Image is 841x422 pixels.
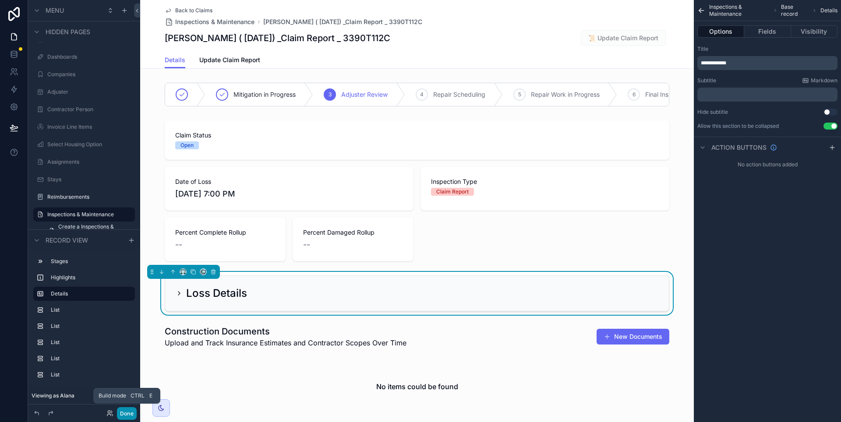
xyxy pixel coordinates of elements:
[51,290,128,297] label: Details
[47,141,133,148] label: Select Housing Option
[147,392,154,399] span: E
[58,223,130,237] span: Create a Inspections & Maintenance
[697,88,837,102] div: scrollable content
[697,25,744,38] button: Options
[186,286,247,300] h2: Loss Details
[697,56,837,70] div: scrollable content
[711,143,767,152] span: Action buttons
[46,236,88,245] span: Record view
[44,223,135,237] a: Create a Inspections & Maintenance
[165,7,212,14] a: Back to Claims
[51,371,131,378] label: List
[165,18,254,26] a: Inspections & Maintenance
[802,77,837,84] a: Markdown
[47,176,133,183] label: Stays
[744,25,791,38] button: Fields
[47,71,133,78] label: Companies
[175,18,254,26] span: Inspections & Maintenance
[47,53,133,60] label: Dashboards
[791,25,837,38] button: Visibility
[47,193,133,200] label: Reimbursements
[709,4,770,18] span: Inspections & Maintenance
[47,106,133,113] label: Contractor Person
[51,274,131,281] label: Highlights
[47,123,133,130] label: Invoice Line Items
[47,158,133,165] label: Assignments
[51,258,131,265] label: Stages
[51,339,131,346] label: List
[165,32,390,44] h1: [PERSON_NAME] ( [DATE]) _Claim Report _ 3390T112C
[165,52,185,69] a: Details
[51,323,131,330] label: List
[46,6,64,15] span: Menu
[165,56,185,64] span: Details
[199,56,260,64] span: Update Claim Report
[47,211,130,218] label: Inspections & Maintenance
[175,7,212,14] span: Back to Claims
[51,306,131,313] label: List
[130,391,145,400] span: Ctrl
[820,7,837,14] span: Details
[263,18,422,26] a: [PERSON_NAME] ( [DATE]) _Claim Report _ 3390T112C
[47,88,133,95] label: Adjuster
[811,77,837,84] span: Markdown
[51,355,131,362] label: List
[99,392,126,399] span: Build mode
[781,4,809,18] span: Base record
[694,158,841,172] div: No action buttons added
[697,109,728,116] label: Hide subtitle
[199,52,260,70] a: Update Claim Report
[697,77,716,84] label: Subtitle
[28,250,140,390] div: scrollable content
[697,46,708,53] label: Title
[697,123,779,130] label: Allow this section to be collapsed
[46,28,90,36] span: Hidden pages
[117,407,137,420] button: Done
[32,392,74,399] span: Viewing as Alana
